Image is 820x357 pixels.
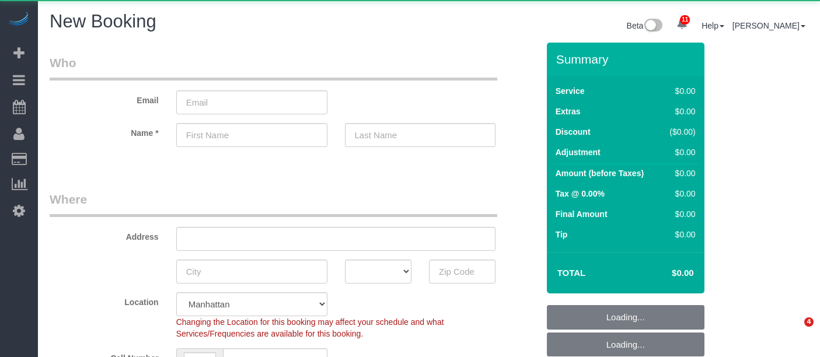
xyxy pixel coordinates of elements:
span: New Booking [50,11,156,32]
label: Name * [41,123,168,139]
label: Location [41,292,168,308]
strong: Total [557,268,586,278]
a: Help [702,21,724,30]
h3: Summary [556,52,699,66]
a: [PERSON_NAME] [732,21,805,30]
div: $0.00 [665,146,696,158]
span: 4 [804,317,814,327]
div: $0.00 [665,106,696,117]
a: Beta [627,21,663,30]
label: Amount (before Taxes) [556,167,644,179]
div: $0.00 [665,229,696,240]
input: Last Name [345,123,496,147]
div: $0.00 [665,85,696,97]
div: $0.00 [665,208,696,220]
img: New interface [643,19,662,34]
h4: $0.00 [637,268,693,278]
img: Automaid Logo [7,12,30,28]
label: Final Amount [556,208,608,220]
label: Service [556,85,585,97]
div: $0.00 [665,188,696,199]
input: First Name [176,123,327,147]
label: Adjustment [556,146,601,158]
input: City [176,260,327,283]
iframe: Intercom live chat [780,317,808,345]
span: Changing the Location for this booking may affect your schedule and what Services/Frequencies are... [176,317,444,338]
label: Tax @ 0.00% [556,188,605,199]
label: Discount [556,126,591,138]
label: Tip [556,229,568,240]
input: Email [176,90,327,114]
label: Address [41,227,168,243]
legend: Who [50,54,497,80]
label: Extras [556,106,581,117]
legend: Where [50,191,497,217]
a: 11 [671,12,693,37]
span: 11 [680,15,690,24]
label: Email [41,90,168,106]
div: ($0.00) [665,126,696,138]
div: $0.00 [665,167,696,179]
input: Zip Code [429,260,496,283]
